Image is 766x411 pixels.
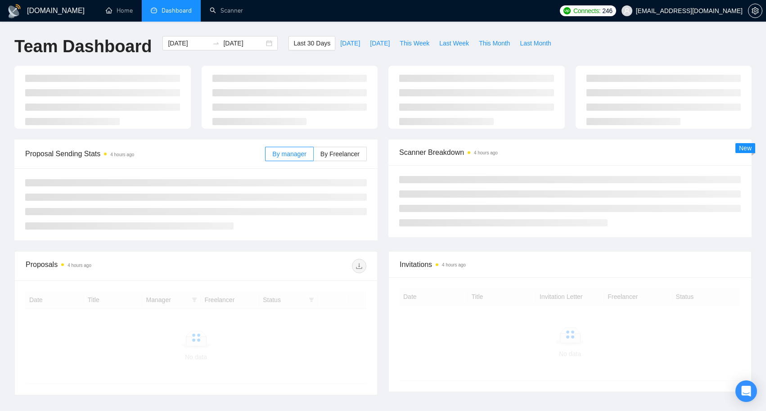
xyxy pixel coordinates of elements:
[210,7,243,14] a: searchScanner
[520,38,551,48] span: Last Month
[748,4,762,18] button: setting
[26,259,196,273] div: Proposals
[288,36,335,50] button: Last 30 Days
[748,7,762,14] span: setting
[739,145,752,152] span: New
[168,38,209,48] input: Start date
[68,263,91,268] time: 4 hours ago
[474,150,498,155] time: 4 hours ago
[735,380,757,402] div: Open Intercom Messenger
[573,6,600,16] span: Connects:
[400,38,429,48] span: This Week
[370,38,390,48] span: [DATE]
[400,259,740,270] span: Invitations
[272,150,306,158] span: By manager
[320,150,360,158] span: By Freelancer
[395,36,434,50] button: This Week
[602,6,612,16] span: 246
[151,7,157,14] span: dashboard
[474,36,515,50] button: This Month
[106,7,133,14] a: homeHome
[365,36,395,50] button: [DATE]
[340,38,360,48] span: [DATE]
[442,262,466,267] time: 4 hours ago
[212,40,220,47] span: swap-right
[399,147,741,158] span: Scanner Breakdown
[110,152,134,157] time: 4 hours ago
[434,36,474,50] button: Last Week
[212,40,220,47] span: to
[479,38,510,48] span: This Month
[7,4,22,18] img: logo
[162,7,192,14] span: Dashboard
[439,38,469,48] span: Last Week
[563,7,571,14] img: upwork-logo.png
[335,36,365,50] button: [DATE]
[515,36,556,50] button: Last Month
[223,38,264,48] input: End date
[14,36,152,57] h1: Team Dashboard
[25,148,265,159] span: Proposal Sending Stats
[748,7,762,14] a: setting
[293,38,330,48] span: Last 30 Days
[624,8,630,14] span: user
